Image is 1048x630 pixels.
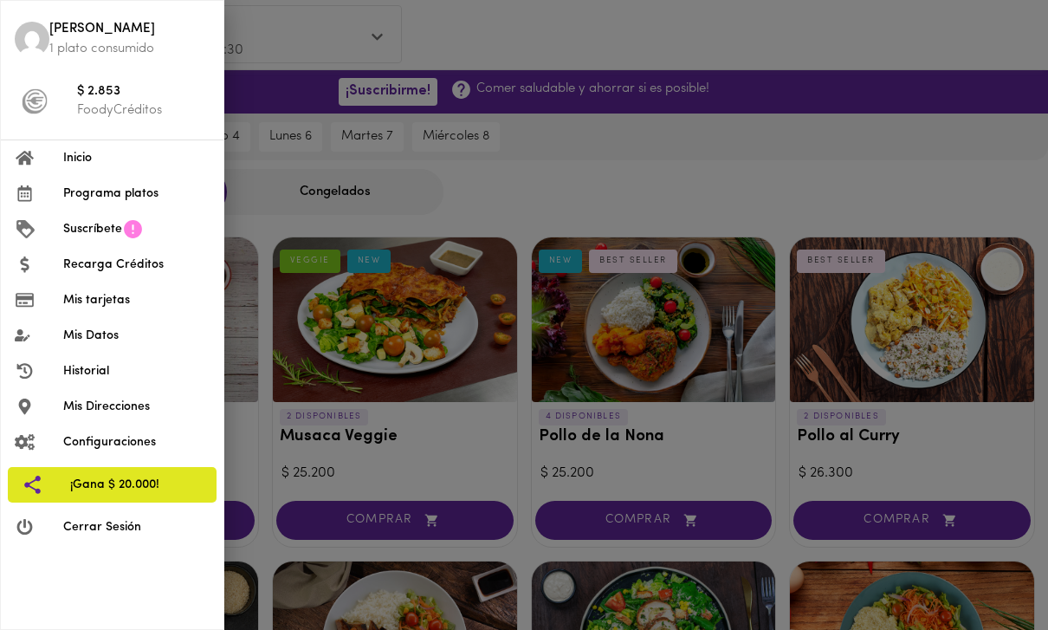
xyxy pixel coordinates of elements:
[49,40,210,58] p: 1 plato consumido
[63,518,210,536] span: Cerrar Sesión
[77,82,210,102] span: $ 2.853
[63,398,210,416] span: Mis Direcciones
[49,20,210,40] span: [PERSON_NAME]
[63,220,122,238] span: Suscríbete
[63,149,210,167] span: Inicio
[63,291,210,309] span: Mis tarjetas
[77,101,210,120] p: FoodyCréditos
[15,22,49,56] img: Rocío
[22,88,48,114] img: foody-creditos-black.png
[63,185,210,203] span: Programa platos
[63,327,210,345] span: Mis Datos
[63,433,210,451] span: Configuraciones
[63,256,210,274] span: Recarga Créditos
[70,476,203,494] span: ¡Gana $ 20.000!
[63,362,210,380] span: Historial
